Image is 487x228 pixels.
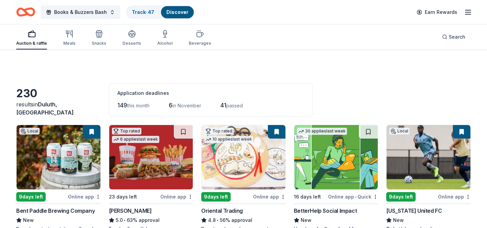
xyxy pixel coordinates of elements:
[201,207,243,215] div: Oriental Trading
[16,100,101,117] div: results
[122,27,141,49] button: Desserts
[63,27,75,49] button: Meals
[226,103,243,108] span: passed
[116,216,123,224] span: 5.0
[297,128,347,135] div: 30 applies last week
[389,128,410,134] div: Local
[117,102,127,109] span: 149
[68,192,101,201] div: Online app
[16,27,47,49] button: Auction & raffle
[386,207,442,215] div: [US_STATE] United FC
[201,216,286,224] div: 56% approval
[172,103,201,108] span: in November
[112,128,141,134] div: Top rated
[54,8,107,16] span: Books & Buzzers Bash
[160,192,193,201] div: Online app
[393,216,404,224] span: New
[208,216,216,224] span: 4.8
[16,101,74,116] span: in
[294,207,357,215] div: BetterHelp Social Impact
[220,102,226,109] span: 41
[16,41,47,46] div: Auction & raffle
[328,192,378,201] div: Online app Quick
[217,217,219,223] span: •
[16,207,95,215] div: Bent Paddle Brewing Company
[127,103,149,108] span: this month
[438,192,471,201] div: Online app
[387,125,470,189] img: Image for Minnesota United FC
[16,87,101,100] div: 230
[109,125,193,189] img: Image for Portillo's
[117,89,304,97] div: Application deadlines
[169,102,172,109] span: 6
[189,27,211,49] button: Beverages
[92,41,106,46] div: Snacks
[112,136,159,143] div: 6 applies last week
[437,30,471,44] button: Search
[92,27,106,49] button: Snacks
[109,216,193,224] div: 63% approval
[189,41,211,46] div: Beverages
[355,194,356,200] span: •
[157,41,172,46] div: Alcohol
[23,216,34,224] span: New
[124,217,125,223] span: •
[63,41,75,46] div: Meals
[157,27,172,49] button: Alcohol
[16,4,35,20] a: Home
[301,216,311,224] span: New
[19,128,40,134] div: Local
[109,193,137,201] div: 23 days left
[201,192,231,202] div: 9 days left
[294,125,378,189] img: Image for BetterHelp Social Impact
[413,6,461,18] a: Earn Rewards
[386,192,416,202] div: 9 days left
[41,5,120,19] button: Books & Buzzers Bash
[294,193,321,201] div: 16 days left
[16,101,74,116] span: Duluth, [GEOGRAPHIC_DATA]
[449,33,465,41] span: Search
[202,125,285,189] img: Image for Oriental Trading
[204,136,253,143] div: 10 applies last week
[253,192,286,201] div: Online app
[204,128,234,134] div: Top rated
[16,192,46,202] div: 9 days left
[166,9,188,15] a: Discover
[122,41,141,46] div: Desserts
[109,207,152,215] div: [PERSON_NAME]
[132,9,154,15] a: Track· 47
[126,5,194,19] button: Track· 47Discover
[17,125,100,189] img: Image for Bent Paddle Brewing Company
